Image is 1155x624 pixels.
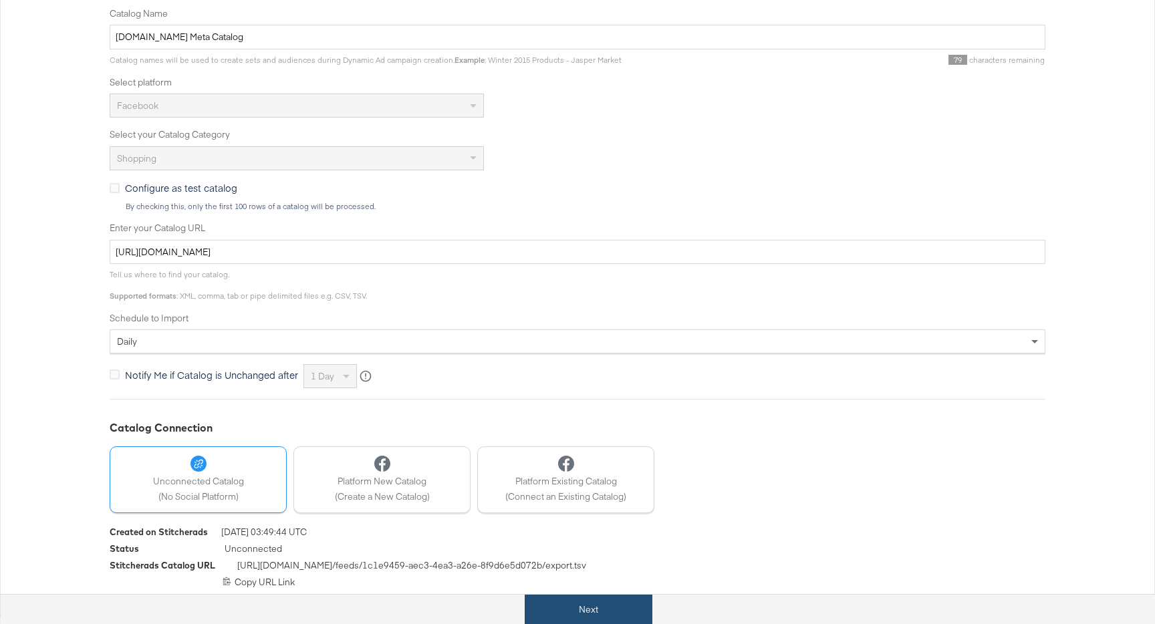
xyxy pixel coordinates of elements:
[110,420,1045,436] div: Catalog Connection
[477,446,654,513] button: Platform Existing Catalog(Connect an Existing Catalog)
[110,7,1045,20] label: Catalog Name
[110,269,367,301] span: Tell us where to find your catalog. : XML, comma, tab or pipe delimited files e.g. CSV, TSV.
[335,490,430,503] span: (Create a New Catalog)
[110,240,1045,265] input: Enter Catalog URL, e.g. http://www.example.com/products.xml
[153,475,244,488] span: Unconnected Catalog
[125,181,237,194] span: Configure as test catalog
[153,490,244,503] span: (No Social Platform)
[225,542,282,559] span: Unconnected
[110,526,208,538] div: Created on Stitcherads
[125,202,1045,211] div: By checking this, only the first 100 rows of a catalog will be processed.
[311,370,334,382] span: 1 day
[110,55,622,65] span: Catalog names will be used to create sets and audiences during Dynamic Ad campaign creation. : Wi...
[110,542,139,555] div: Status
[948,55,967,65] span: 79
[117,100,158,112] span: Facebook
[110,559,215,572] div: Stitcherads Catalog URL
[110,25,1045,49] input: Name your catalog e.g. My Dynamic Product Catalog
[237,559,586,576] span: [URL][DOMAIN_NAME] /feeds/ 1c1e9459-aec3-4ea3-a26e-8f9d6e5d072b /export.tsv
[335,475,430,488] span: Platform New Catalog
[110,312,1045,325] label: Schedule to Import
[293,446,471,513] button: Platform New Catalog(Create a New Catalog)
[110,222,1045,235] label: Enter your Catalog URL
[110,446,287,513] button: Unconnected Catalog(No Social Platform)
[117,152,156,164] span: Shopping
[505,490,626,503] span: (Connect an Existing Catalog)
[110,576,1045,589] div: Copy URL Link
[505,475,626,488] span: Platform Existing Catalog
[125,368,298,381] span: Notify Me if Catalog is Unchanged after
[110,291,176,301] strong: Supported formats
[622,55,1045,65] div: characters remaining
[455,55,485,65] strong: Example
[110,128,1045,141] label: Select your Catalog Category
[110,76,1045,89] label: Select platform
[117,335,137,347] span: daily
[221,526,307,542] span: [DATE] 03:49:44 UTC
